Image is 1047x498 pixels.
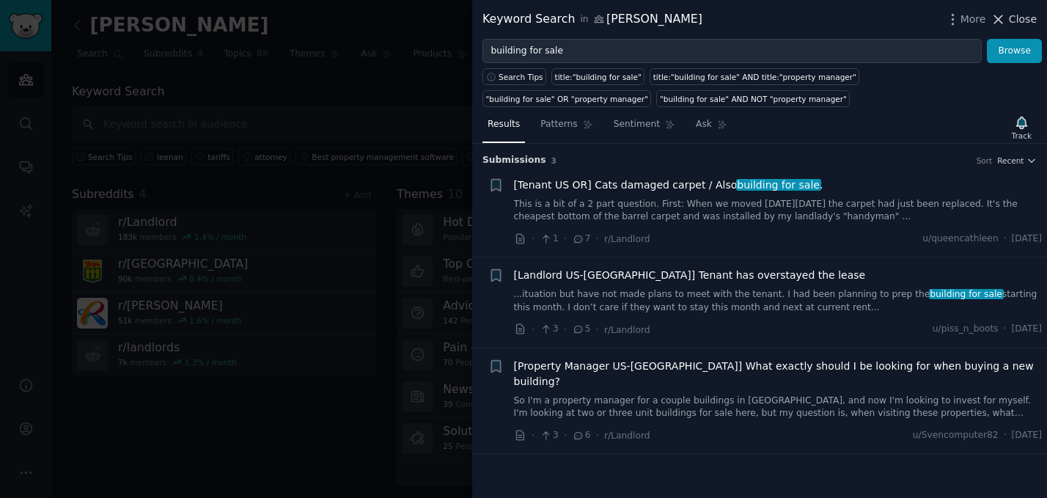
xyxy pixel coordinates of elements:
[596,231,599,246] span: ·
[482,39,982,64] input: Try a keyword related to your business
[604,325,650,335] span: r/Landlord
[929,289,1004,299] span: building for sale
[991,12,1037,27] button: Close
[514,288,1043,314] a: ...ituation but have not made plans to meet with the tenant. I had been planning to prep thebuild...
[572,429,590,442] span: 6
[960,12,986,27] span: More
[696,118,712,131] span: Ask
[555,72,642,82] div: title:"building for sale"
[532,428,534,443] span: ·
[1004,429,1007,442] span: ·
[1012,323,1042,336] span: [DATE]
[482,68,546,85] button: Search Tips
[482,113,525,143] a: Results
[604,431,650,441] span: r/Landlord
[933,323,999,336] span: u/piss_n_boots
[488,118,520,131] span: Results
[540,429,558,442] span: 3
[540,232,558,246] span: 1
[1007,112,1037,143] button: Track
[499,72,543,82] span: Search Tips
[1004,232,1007,246] span: ·
[580,13,588,26] span: in
[514,177,823,193] span: [Tenant US OR] Cats damaged carpet / Also .
[691,113,732,143] a: Ask
[1012,131,1032,141] div: Track
[660,94,847,104] div: "building for sale" AND NOT "property manager"
[564,231,567,246] span: ·
[945,12,986,27] button: More
[551,68,644,85] a: title:"building for sale"
[532,231,534,246] span: ·
[736,179,821,191] span: building for sale
[997,155,1024,166] span: Recent
[514,177,823,193] a: [Tenant US OR] Cats damaged carpet / Alsobuilding for sale.
[572,232,590,246] span: 7
[551,156,556,165] span: 3
[564,322,567,337] span: ·
[609,113,680,143] a: Sentiment
[486,94,648,104] div: "building for sale" OR "property manager"
[532,322,534,337] span: ·
[535,113,598,143] a: Patterns
[656,90,850,107] a: "building for sale" AND NOT "property manager"
[922,232,998,246] span: u/queencathleen
[514,395,1043,420] a: So I'm a property manager for a couple buildings in [GEOGRAPHIC_DATA], and now I'm looking to inv...
[913,429,999,442] span: u/Svencomputer82
[482,154,546,167] span: Submission s
[564,428,567,443] span: ·
[540,323,558,336] span: 3
[653,72,856,82] div: title:"building for sale" AND title:"property manager"
[1012,232,1042,246] span: [DATE]
[482,10,702,29] div: Keyword Search [PERSON_NAME]
[514,198,1043,224] a: This is a bit of a 2 part question. First: When we moved [DATE][DATE] the carpet had just been re...
[1004,323,1007,336] span: ·
[650,68,859,85] a: title:"building for sale" AND title:"property manager"
[540,118,577,131] span: Patterns
[596,322,599,337] span: ·
[1012,429,1042,442] span: [DATE]
[514,359,1043,389] a: [Property Manager US-[GEOGRAPHIC_DATA]] What exactly should I be looking for when buying a new bu...
[482,90,651,107] a: "building for sale" OR "property manager"
[977,155,993,166] div: Sort
[997,155,1037,166] button: Recent
[1009,12,1037,27] span: Close
[572,323,590,336] span: 5
[604,234,650,244] span: r/Landlord
[987,39,1042,64] button: Browse
[596,428,599,443] span: ·
[614,118,660,131] span: Sentiment
[514,268,866,283] a: [Landlord US-[GEOGRAPHIC_DATA]] Tenant has overstayed the lease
